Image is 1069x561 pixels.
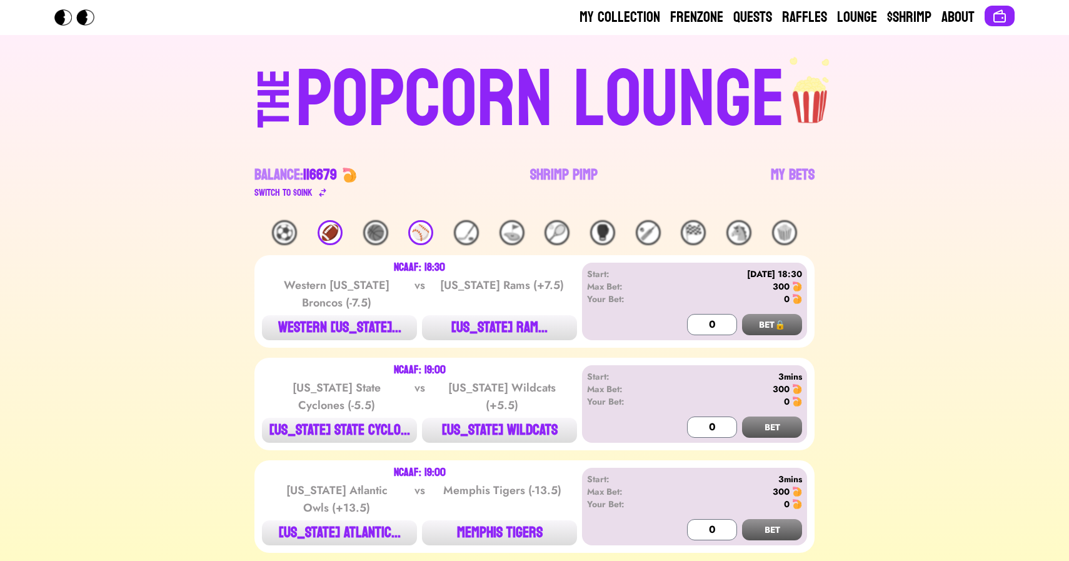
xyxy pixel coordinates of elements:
div: Memphis Tigers (-13.5) [439,482,565,517]
div: 0 [784,498,790,510]
div: ⚽️ [272,220,297,245]
button: BET [742,519,802,540]
img: Connect wallet [992,9,1007,24]
div: POPCORN LOUNGE [296,60,785,140]
div: vs [412,379,428,414]
div: 🏏 [636,220,661,245]
button: [US_STATE] STATE CYCLO... [262,418,417,443]
div: 🎾 [545,220,570,245]
div: vs [412,482,428,517]
div: Your Bet: [587,293,659,305]
img: popcorn [785,55,836,125]
img: 🍤 [792,294,802,304]
div: Start: [587,268,659,280]
div: [US_STATE] State Cyclones (-5.5) [274,379,400,414]
div: 300 [773,383,790,395]
span: 116679 [303,161,337,188]
div: NCAAF: 18:30 [394,263,445,273]
div: 🏈 [318,220,343,245]
div: vs [412,276,428,311]
img: 🍤 [792,397,802,407]
a: Quests [733,8,772,28]
button: [US_STATE] WILDCATS [422,418,577,443]
div: Your Bet: [587,498,659,510]
div: THE [252,69,297,153]
div: 🏀 [363,220,388,245]
div: Balance: [254,165,337,185]
div: 3mins [659,370,802,383]
img: 🍤 [342,168,357,183]
img: 🍤 [792,384,802,394]
a: THEPOPCORN LOUNGEpopcorn [149,55,920,140]
div: Switch to $ OINK [254,185,313,200]
button: WESTERN [US_STATE]... [262,315,417,340]
div: Start: [587,473,659,485]
div: ⛳️ [499,220,524,245]
div: Max Bet: [587,280,659,293]
a: About [941,8,975,28]
div: Max Bet: [587,383,659,395]
div: NCAAF: 19:00 [394,468,446,478]
button: BET [742,417,802,438]
div: 🏁 [681,220,706,245]
a: My Bets [771,165,815,200]
a: Shrimp Pimp [530,165,598,200]
a: Raffles [782,8,827,28]
div: Your Bet: [587,395,659,408]
div: 3mins [659,473,802,485]
button: [US_STATE] ATLANTIC... [262,520,417,545]
div: [US_STATE] Wildcats (+5.5) [439,379,565,414]
a: $Shrimp [887,8,931,28]
div: ⚾️ [408,220,433,245]
div: 🐴 [726,220,751,245]
button: BET🔒 [742,314,802,335]
div: Western [US_STATE] Broncos (-7.5) [274,276,400,311]
div: 0 [784,293,790,305]
div: Max Bet: [587,485,659,498]
div: 🥊 [590,220,615,245]
div: [US_STATE] Rams (+7.5) [439,276,565,311]
img: 🍤 [792,487,802,497]
button: MEMPHIS TIGERS [422,520,577,545]
button: [US_STATE] RAM... [422,315,577,340]
a: Lounge [837,8,877,28]
div: Start: [587,370,659,383]
div: NCAAF: 19:00 [394,365,446,375]
div: [US_STATE] Atlantic Owls (+13.5) [274,482,400,517]
div: 300 [773,485,790,498]
div: 0 [784,395,790,408]
div: 🏒 [454,220,479,245]
div: [DATE] 18:30 [659,268,802,280]
img: Popcorn [54,9,104,26]
a: Frenzone [670,8,723,28]
div: 300 [773,280,790,293]
div: 🍿 [772,220,797,245]
a: My Collection [580,8,660,28]
img: 🍤 [792,281,802,291]
img: 🍤 [792,499,802,509]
